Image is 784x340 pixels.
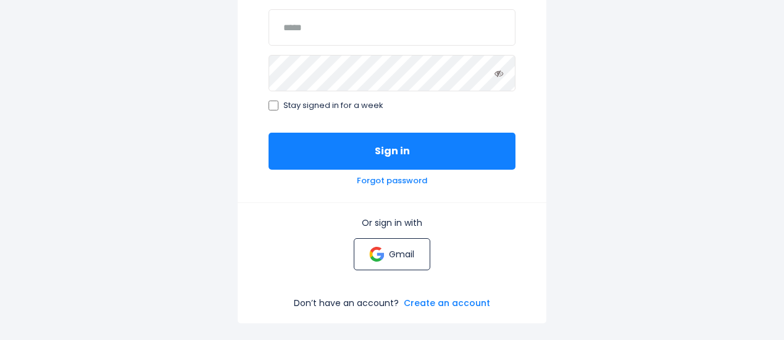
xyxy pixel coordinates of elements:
[269,217,515,228] p: Or sign in with
[404,297,490,309] a: Create an account
[283,101,383,111] span: Stay signed in for a week
[269,133,515,170] button: Sign in
[269,101,278,110] input: Stay signed in for a week
[389,249,414,260] p: Gmail
[294,297,399,309] p: Don’t have an account?
[354,238,430,270] a: Gmail
[357,176,427,186] a: Forgot password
